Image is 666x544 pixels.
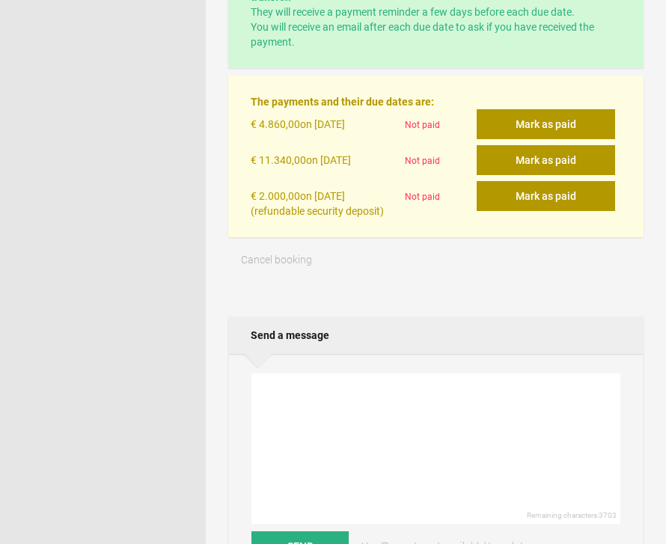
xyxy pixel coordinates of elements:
div: on [DATE] [251,109,399,145]
button: Mark as paid [477,109,615,139]
div: on [DATE] (refundable security deposit) [251,181,399,218]
div: Not paid [399,145,477,181]
span: Cancel booking [241,254,312,266]
flynt-currency: € 4.860,00 [251,118,300,130]
strong: The payments and their due dates are: [251,96,434,108]
h2: Send a message [228,317,644,354]
div: Not paid [399,109,477,145]
button: Mark as paid [477,145,615,175]
button: Cancel booking [228,245,324,275]
div: on [DATE] [251,145,399,181]
flynt-currency: € 2.000,00 [251,190,300,202]
flynt-currency: € 11.340,00 [251,154,306,166]
div: Not paid [399,181,477,218]
button: Mark as paid [477,181,615,211]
